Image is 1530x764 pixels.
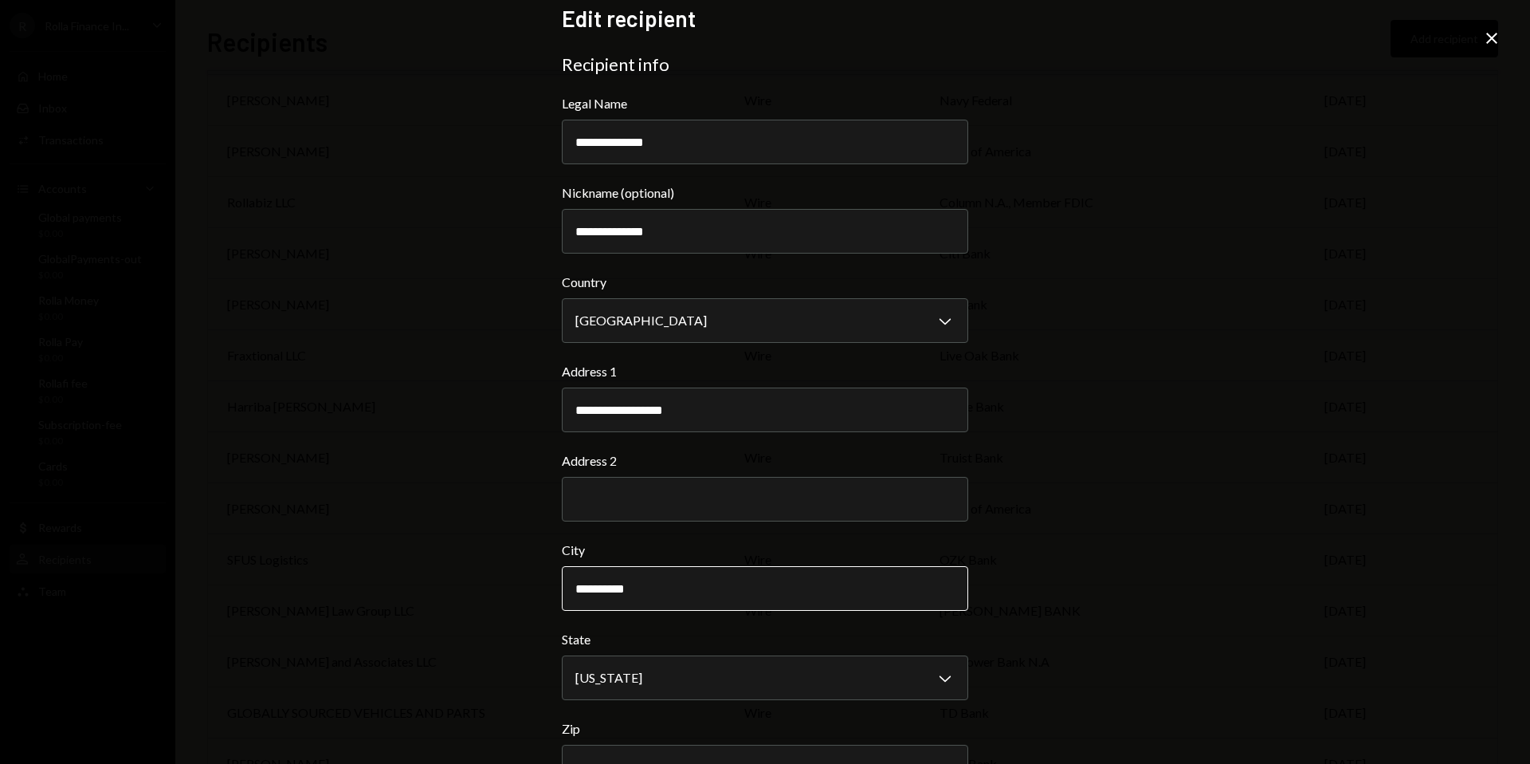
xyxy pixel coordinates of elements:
label: Legal Name [562,94,968,113]
button: State [562,656,968,700]
label: Zip [562,719,968,738]
label: City [562,541,968,560]
label: State [562,630,968,649]
label: Address 2 [562,451,968,471]
button: Country [562,298,968,343]
label: Country [562,273,968,292]
label: Address 1 [562,362,968,381]
label: Nickname (optional) [562,183,968,203]
div: Recipient info [562,53,968,76]
h2: Edit recipient [562,3,968,34]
